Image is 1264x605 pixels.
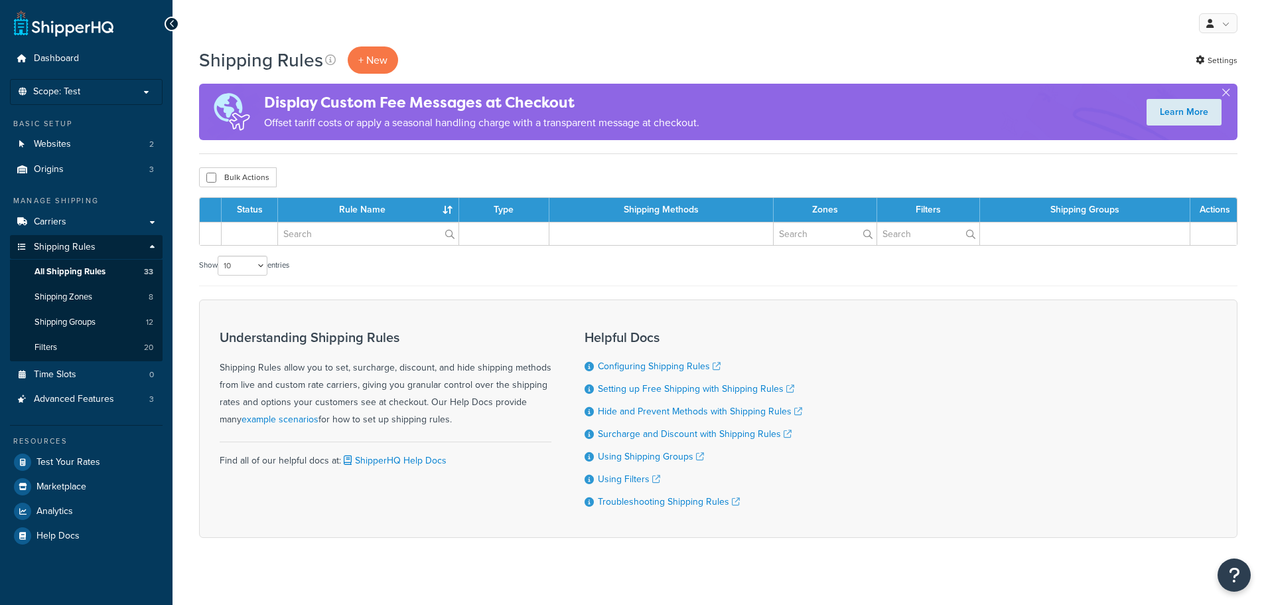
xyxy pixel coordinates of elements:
a: Settings [1196,51,1237,70]
span: Scope: Test [33,86,80,98]
span: Time Slots [34,369,76,381]
span: 0 [149,369,154,381]
a: Dashboard [10,46,163,71]
li: Shipping Groups [10,310,163,335]
span: Advanced Features [34,394,114,405]
p: + New [348,46,398,74]
li: Filters [10,335,163,360]
span: 2 [149,139,154,150]
select: Showentries [218,256,267,276]
span: Websites [34,139,71,150]
div: Shipping Rules allow you to set, surcharge, discount, and hide shipping methods from live and cus... [220,330,551,428]
button: Open Resource Center [1218,559,1251,592]
span: Shipping Zones [35,292,92,303]
div: Manage Shipping [10,195,163,207]
th: Type [459,198,549,222]
label: Show entries [199,256,289,276]
div: Resources [10,436,163,447]
span: 8 [149,292,153,303]
th: Zones [774,198,877,222]
a: Marketplace [10,475,163,499]
input: Search [278,222,458,245]
a: Origins 3 [10,157,163,182]
a: Filters 20 [10,335,163,360]
div: Basic Setup [10,118,163,130]
span: 3 [149,164,154,175]
span: 33 [144,266,153,278]
th: Status [222,198,278,222]
a: Help Docs [10,524,163,548]
a: Carriers [10,210,163,234]
th: Filters [877,198,980,222]
span: Shipping Rules [34,242,96,253]
h4: Display Custom Fee Messages at Checkout [264,92,699,114]
span: 20 [144,342,153,353]
li: Shipping Zones [10,285,163,309]
a: Configuring Shipping Rules [598,359,721,373]
span: All Shipping Rules [35,266,105,278]
span: Test Your Rates [36,457,100,468]
li: Websites [10,132,163,157]
a: Shipping Rules [10,235,163,260]
span: 12 [146,317,153,328]
span: Dashboard [34,53,79,64]
a: example scenarios [242,412,318,426]
input: Search [774,222,877,245]
input: Search [877,222,979,245]
a: Troubleshooting Shipping Rules [598,495,740,509]
a: Advanced Features 3 [10,387,163,412]
span: Analytics [36,506,73,517]
img: duties-banner-06bc72dcb5fe05cb3f9472aba00be2ae8eb53ab6f0d8bb03d382ba314ac3c341.png [199,84,264,140]
span: Origins [34,164,64,175]
h1: Shipping Rules [199,47,323,73]
p: Offset tariff costs or apply a seasonal handling charge with a transparent message at checkout. [264,114,699,132]
li: Shipping Rules [10,235,163,361]
a: Analytics [10,499,163,523]
span: Help Docs [36,531,80,542]
a: Time Slots 0 [10,363,163,387]
a: Learn More [1147,99,1222,126]
li: Time Slots [10,363,163,387]
th: Shipping Methods [549,198,774,222]
h3: Understanding Shipping Rules [220,330,551,345]
span: Filters [35,342,57,353]
span: Carriers [34,216,66,228]
div: Find all of our helpful docs at: [220,442,551,470]
th: Rule Name [278,198,459,222]
span: Shipping Groups [35,317,96,328]
a: Hide and Prevent Methods with Shipping Rules [598,404,802,418]
span: 3 [149,394,154,405]
a: Using Filters [598,472,660,486]
a: Surcharge and Discount with Shipping Rules [598,427,792,441]
h3: Helpful Docs [585,330,802,345]
a: Setting up Free Shipping with Shipping Rules [598,382,794,396]
a: Shipping Zones 8 [10,285,163,309]
a: Test Your Rates [10,450,163,474]
button: Bulk Actions [199,167,277,187]
a: ShipperHQ Home [14,10,113,37]
a: Shipping Groups 12 [10,310,163,335]
a: Using Shipping Groups [598,450,704,464]
li: Advanced Features [10,387,163,412]
a: ShipperHQ Help Docs [341,454,447,468]
a: All Shipping Rules 33 [10,260,163,284]
span: Marketplace [36,481,86,493]
li: Origins [10,157,163,182]
th: Shipping Groups [980,198,1190,222]
th: Actions [1190,198,1237,222]
a: Websites 2 [10,132,163,157]
li: All Shipping Rules [10,260,163,284]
